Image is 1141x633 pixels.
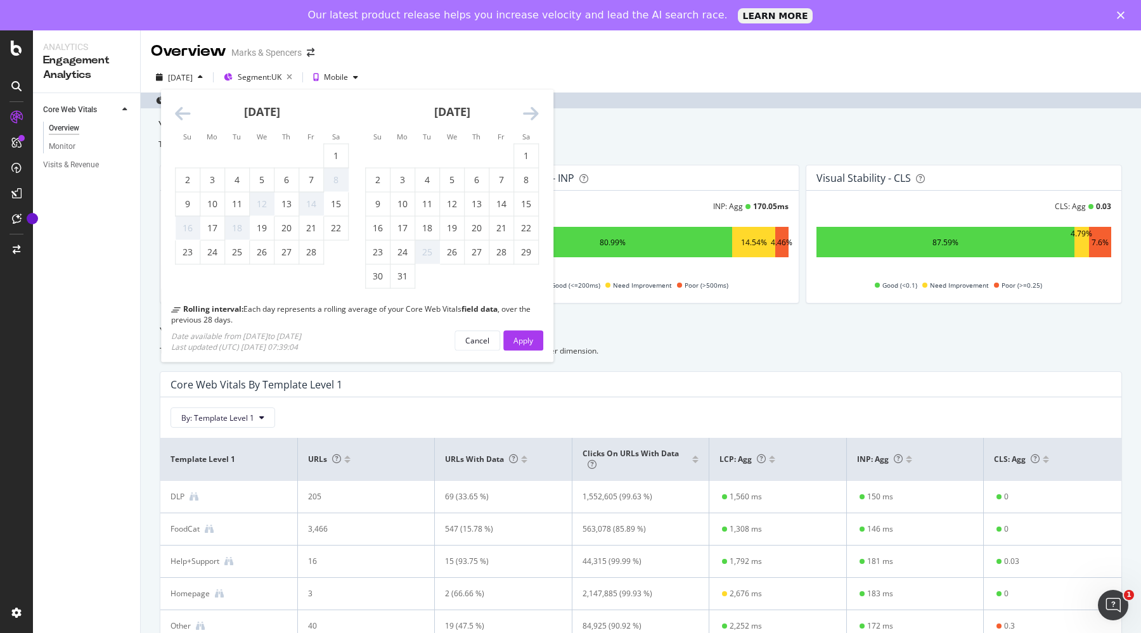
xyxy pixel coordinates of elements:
[730,588,762,599] div: 2,676 ms
[397,132,408,141] small: Mo
[771,237,792,248] div: 4.46%
[171,454,284,465] span: Template Level 1
[445,556,550,567] div: 15 (93.75 %)
[250,168,274,192] td: Wednesday, February 5, 2025
[200,240,225,264] td: Monday, February 24, 2025
[445,620,550,632] div: 19 (47.5 %)
[308,620,413,632] div: 40
[613,278,672,293] span: Need Improvement
[583,491,687,502] div: 1,552,605 (99.63 %)
[440,168,465,192] td: Wednesday, March 5, 2025
[440,246,464,259] div: 26
[43,158,99,172] div: Visits & Revenue
[250,192,274,216] td: Not available. Wednesday, February 12, 2025
[465,335,489,345] div: Cancel
[274,168,299,192] td: Thursday, February 6, 2025
[308,9,728,22] div: Our latest product release helps you increase velocity and lead the AI search race.
[324,150,348,162] div: 1
[225,246,249,259] div: 25
[27,213,38,224] div: Tooltip anchor
[730,556,762,567] div: 1,792 ms
[176,198,200,210] div: 9
[445,491,550,502] div: 69 (33.65 %)
[366,168,390,192] td: Sunday, March 2, 2025
[200,198,224,210] div: 10
[583,588,687,599] div: 2,147,885 (99.93 %)
[390,246,415,259] div: 24
[200,246,224,259] div: 24
[158,139,1123,150] div: This dashboard represents how Google measures your website's user experience based on
[465,198,489,210] div: 13
[440,216,465,240] td: Wednesday, March 19, 2025
[231,46,302,59] div: Marks & Spencers
[274,222,299,234] div: 20
[489,222,513,234] div: 21
[274,246,299,259] div: 27
[498,132,505,141] small: Fr
[445,588,550,599] div: 2 (66.66 %)
[489,246,513,259] div: 28
[366,198,390,210] div: 9
[308,491,413,502] div: 205
[415,240,440,264] td: Not available. Tuesday, March 25, 2025
[514,222,538,234] div: 22
[366,222,390,234] div: 16
[1002,278,1042,293] span: Poor (>=0.25)
[324,168,349,192] td: Not available. Saturday, February 8, 2025
[440,240,465,264] td: Wednesday, March 26, 2025
[324,216,349,240] td: Saturday, February 22, 2025
[523,105,539,123] div: Move forward to switch to the next month.
[43,41,130,53] div: Analytics
[324,222,348,234] div: 22
[440,222,464,234] div: 19
[514,168,539,192] td: Saturday, March 8, 2025
[207,132,217,141] small: Mo
[583,620,687,632] div: 84,925 (90.92 %)
[1004,523,1009,535] div: 0
[753,201,789,212] div: 170.05 ms
[200,168,225,192] td: Monday, February 3, 2025
[219,67,297,87] button: Segment:UK
[415,222,439,234] div: 18
[308,556,413,567] div: 16
[257,132,267,141] small: We
[741,237,767,248] div: 14.54%
[1092,237,1109,248] div: 7.6%
[176,192,200,216] td: Sunday, February 9, 2025
[299,198,323,210] div: 14
[299,222,323,234] div: 21
[1124,590,1134,600] span: 1
[816,172,911,184] div: Visual Stability - CLS
[244,104,280,119] strong: [DATE]
[299,216,324,240] td: Friday, February 21, 2025
[238,72,281,82] span: Segment: UK
[176,246,200,259] div: 23
[225,216,250,240] td: Not available. Tuesday, February 18, 2025
[1004,556,1019,567] div: 0.03
[390,270,415,283] div: 31
[514,198,538,210] div: 15
[225,168,250,192] td: Tuesday, February 4, 2025
[1004,620,1015,632] div: 0.3
[489,192,514,216] td: Friday, March 14, 2025
[308,454,341,464] span: URLs
[489,240,514,264] td: Friday, March 28, 2025
[445,454,518,464] span: URLs with data
[200,174,224,186] div: 3
[415,174,439,186] div: 4
[583,556,687,567] div: 44,315 (99.99 %)
[440,174,464,186] div: 5
[730,620,762,632] div: 2,252 ms
[461,304,498,314] b: field data
[274,192,299,216] td: Thursday, February 13, 2025
[366,264,390,288] td: Sunday, March 30, 2025
[250,246,274,259] div: 26
[440,198,464,210] div: 12
[583,523,687,535] div: 563,078 (85.89 %)
[1004,588,1009,599] div: 0
[366,174,390,186] div: 2
[225,222,249,234] div: 18
[307,48,314,57] div: arrow-right-arrow-left
[1117,11,1130,19] div: Close
[1098,590,1128,620] iframe: Intercom live chat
